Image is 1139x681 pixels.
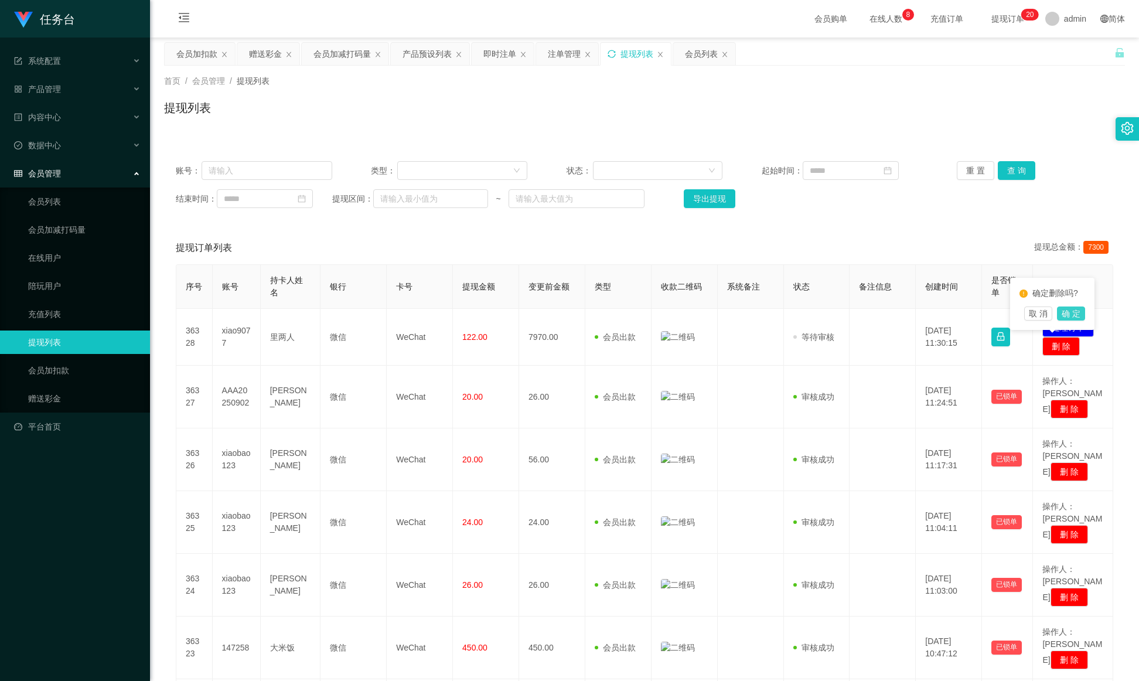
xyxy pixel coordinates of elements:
[14,141,61,150] span: 数据中心
[1042,439,1102,476] span: 操作人：[PERSON_NAME]
[462,455,483,464] span: 20.00
[1026,9,1030,21] p: 2
[661,331,695,343] img: 二维码
[548,43,581,65] div: 注单管理
[387,309,453,366] td: WeChat
[1057,307,1085,321] button: 确 定
[685,43,718,65] div: 会员列表
[14,84,61,94] span: 产品管理
[519,617,585,679] td: 450.00
[320,366,387,428] td: 微信
[595,282,611,291] span: 类型
[1051,462,1088,481] button: 删 除
[313,43,371,65] div: 会员加减打码量
[213,428,261,491] td: xiaobao123
[164,99,211,117] h1: 提现列表
[528,282,569,291] span: 变更前金额
[1042,627,1102,665] span: 操作人：[PERSON_NAME]
[595,580,636,590] span: 会员出款
[261,309,321,366] td: 里两人
[28,331,141,354] a: 提现列表
[1051,400,1088,418] button: 删 除
[902,9,914,21] sup: 8
[202,161,332,180] input: 请输入
[519,554,585,617] td: 26.00
[176,165,202,177] span: 账号：
[213,554,261,617] td: xiaobao123
[519,309,585,366] td: 7970.00
[14,14,75,23] a: 任务台
[567,165,593,177] span: 状态：
[462,332,487,342] span: 122.00
[488,193,508,205] span: ~
[176,366,213,428] td: 36327
[864,15,908,23] span: 在线人数
[727,282,760,291] span: 系统备注
[176,428,213,491] td: 36326
[387,428,453,491] td: WeChat
[14,113,22,121] i: 图标: profile
[620,43,653,65] div: 提现列表
[1030,9,1034,21] p: 0
[721,51,728,58] i: 图标: close
[403,43,452,65] div: 产品预设列表
[661,516,695,529] img: 二维码
[584,51,591,58] i: 图标: close
[455,51,462,58] i: 图标: close
[762,165,803,177] span: 起始时间：
[213,309,261,366] td: xiao9077
[320,554,387,617] td: 微信
[261,366,321,428] td: [PERSON_NAME]
[684,189,735,208] button: 导出提现
[925,15,969,23] span: 充值订单
[513,167,520,175] i: 图标: down
[320,491,387,554] td: 微信
[916,491,982,554] td: [DATE] 11:04:11
[793,517,834,527] span: 审核成功
[519,366,585,428] td: 26.00
[332,193,374,205] span: 提现区间：
[1114,47,1125,58] i: 图标: unlock
[186,282,202,291] span: 序号
[176,43,217,65] div: 会员加扣款
[708,167,715,175] i: 图标: down
[483,43,516,65] div: 即时注单
[221,51,228,58] i: 图标: close
[261,554,321,617] td: [PERSON_NAME]
[28,218,141,241] a: 会员加减打码量
[270,275,303,297] span: 持卡人姓名
[387,491,453,554] td: WeChat
[916,309,982,366] td: [DATE] 11:30:15
[998,161,1035,180] button: 查 询
[40,1,75,38] h1: 任务台
[1051,651,1088,669] button: 删 除
[1021,9,1038,21] sup: 20
[14,169,22,178] i: 图标: table
[14,113,61,122] span: 内容中心
[28,302,141,326] a: 充值列表
[176,554,213,617] td: 36324
[661,642,695,654] img: 二维码
[1083,241,1109,254] span: 7300
[957,161,994,180] button: 重 置
[916,617,982,679] td: [DATE] 10:47:12
[793,643,834,652] span: 审核成功
[387,554,453,617] td: WeChat
[14,57,22,65] i: 图标: form
[916,428,982,491] td: [DATE] 11:17:31
[176,309,213,366] td: 36328
[657,51,664,58] i: 图标: close
[164,1,204,38] i: 图标: menu-fold
[14,141,22,149] i: 图标: check-circle-o
[14,12,33,28] img: logo.9652507e.png
[320,617,387,679] td: 微信
[176,617,213,679] td: 36323
[661,391,695,403] img: 二维码
[916,366,982,428] td: [DATE] 11:24:51
[991,641,1022,655] button: 已锁单
[371,165,397,177] span: 类型：
[991,275,1016,297] span: 是否锁单
[595,517,636,527] span: 会员出款
[1042,502,1102,539] span: 操作人：[PERSON_NAME]
[261,617,321,679] td: 大米饭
